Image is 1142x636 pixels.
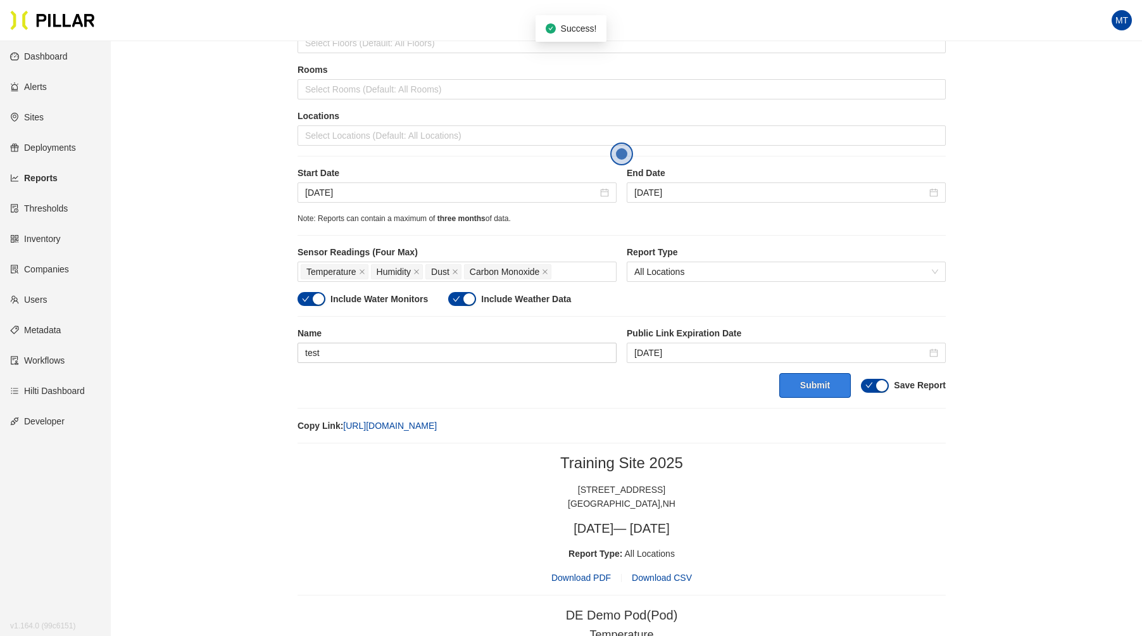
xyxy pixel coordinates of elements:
[305,186,598,200] input: Aug 29, 2025
[10,295,47,305] a: teamUsers
[779,373,851,398] button: Submit
[298,213,946,225] div: Note: Reports can contain a maximum of of data.
[377,265,411,279] span: Humidity
[298,110,946,123] label: Locations
[330,293,428,306] label: Include Water Monitors
[413,269,420,276] span: close
[298,167,617,180] label: Start Date
[10,264,69,274] a: solutionCompanies
[10,51,68,61] a: dashboardDashboard
[894,379,946,392] label: Save Report
[10,234,61,244] a: qrcodeInventory
[470,265,540,279] span: Carbon Monoxide
[10,173,58,183] a: line-chartReports
[298,521,946,537] h3: [DATE] — [DATE]
[298,63,946,77] label: Rooms
[343,418,437,431] a: [URL][DOMAIN_NAME]
[437,214,486,223] span: three months
[298,547,946,561] div: All Locations
[298,483,946,497] div: [STREET_ADDRESS]
[481,293,571,306] label: Include Weather Data
[359,269,365,276] span: close
[306,265,356,279] span: Temperature
[634,346,927,360] input: Sep 19, 2025
[546,23,556,34] span: check-circle
[10,203,68,213] a: exceptionThresholds
[10,82,47,92] a: alertAlerts
[627,327,946,340] label: Public Link Expiration Date
[566,606,678,625] div: DE Demo Pod (Pod)
[551,571,611,585] span: Download PDF
[865,381,873,389] span: check
[627,167,946,180] label: End Date
[298,421,343,431] span: Copy Link:
[298,454,946,473] h2: Training Site 2025
[10,416,65,426] a: apiDeveloper
[10,10,95,30] img: Pillar Technologies
[453,295,460,303] span: check
[431,265,449,279] span: Dust
[452,269,458,276] span: close
[298,327,617,340] label: Name
[298,246,617,259] label: Sensor Readings (Four Max)
[302,295,310,303] span: check
[634,262,938,281] span: All Locations
[542,269,548,276] span: close
[1115,10,1128,30] span: MT
[634,186,927,200] input: Sep 5, 2025
[10,143,76,153] a: giftDeployments
[610,143,633,165] button: Open the dialog
[10,355,65,366] a: auditWorkflows
[568,549,622,559] span: Report Type:
[10,325,61,335] a: tagMetadata
[561,23,597,34] span: Success!
[298,497,946,511] div: [GEOGRAPHIC_DATA] , NH
[298,343,617,363] input: Report Name
[10,386,85,396] a: barsHilti Dashboard
[10,112,44,122] a: environmentSites
[632,573,692,583] span: Download CSV
[627,246,946,259] label: Report Type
